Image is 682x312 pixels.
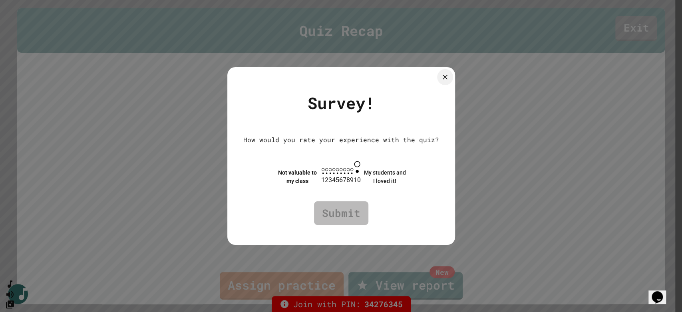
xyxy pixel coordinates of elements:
[350,176,354,184] span: 9
[354,176,361,184] span: 10
[328,176,332,184] span: 3
[273,169,321,185] div: Not valuable to my class
[339,176,343,184] span: 6
[361,169,409,185] div: My students and I loved it!
[321,176,325,184] span: 1
[346,176,350,184] span: 8
[332,176,336,184] span: 4
[325,176,328,184] span: 2
[243,91,439,115] div: Survey!
[314,201,368,225] a: Submit
[243,135,439,145] div: How would you rate your experience with the quiz?
[343,176,346,184] span: 7
[648,280,674,304] iframe: chat widget
[336,176,339,184] span: 5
